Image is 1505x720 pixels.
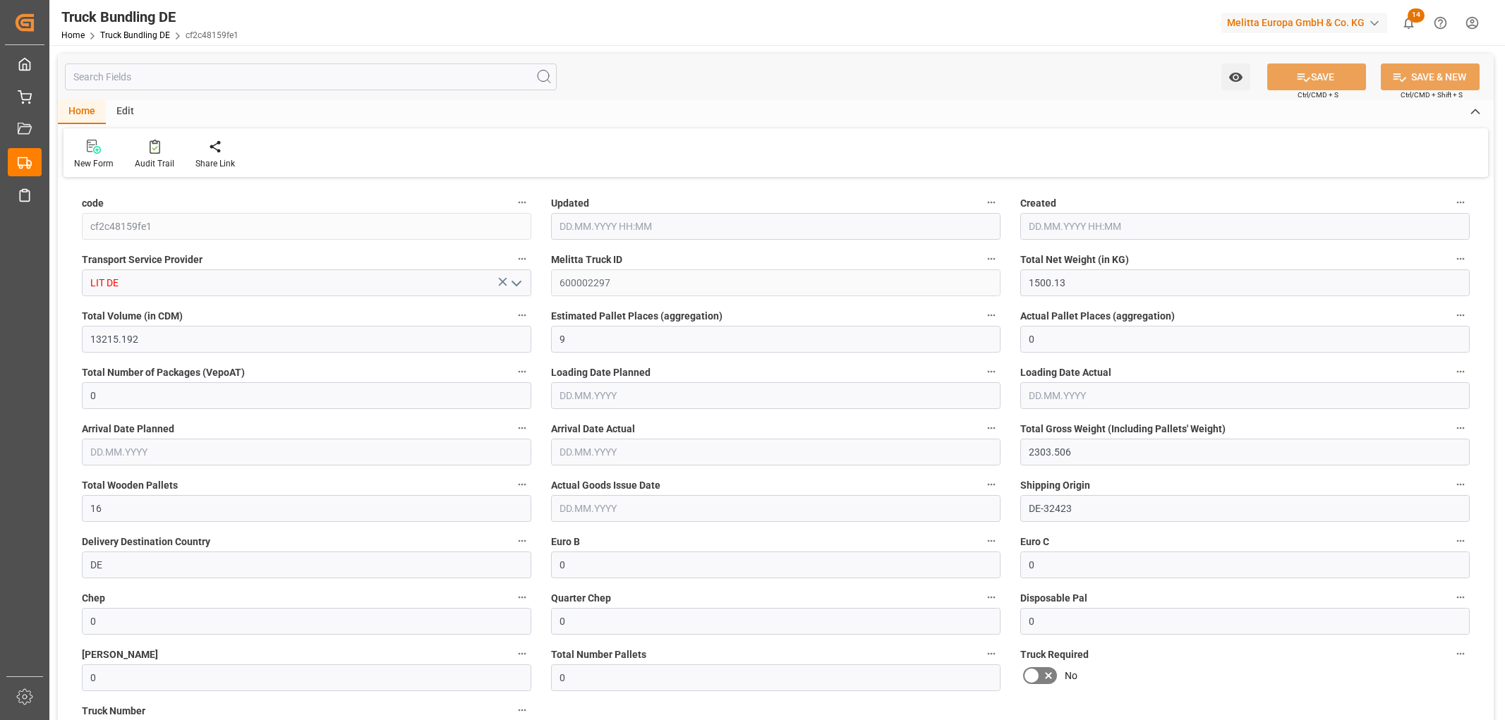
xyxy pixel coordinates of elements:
button: Loading Date Actual [1451,362,1470,381]
input: Search Fields [65,63,557,90]
span: Truck Required [1020,647,1089,662]
div: Melitta Europa GmbH & Co. KG [1221,13,1387,33]
button: Total Volume (in CDM) [513,306,531,324]
button: Truck Required [1451,645,1470,663]
span: Ctrl/CMD + S [1298,90,1338,100]
a: Home [61,30,85,40]
button: Arrival Date Actual [982,419,1001,437]
button: SAVE [1267,63,1366,90]
span: Chep [82,591,105,606]
span: Disposable Pal [1020,591,1087,606]
span: Euro B [551,535,580,549]
button: Arrival Date Planned [513,419,531,437]
button: Disposable Pal [1451,588,1470,606]
div: Home [58,100,106,124]
button: Transport Service Provider [513,250,531,268]
span: Updated [551,196,589,211]
span: Actual Goods Issue Date [551,478,660,493]
span: Actual Pallet Places (aggregation) [1020,309,1175,324]
button: Updated [982,193,1001,212]
span: Quarter Chep [551,591,611,606]
div: Share Link [195,157,235,170]
button: [PERSON_NAME] [513,645,531,663]
input: DD.MM.YYYY [82,439,531,465]
input: DD.MM.YYYY HH:MM [551,213,1001,240]
span: Arrival Date Actual [551,422,635,437]
input: DD.MM.YYYY HH:MM [1020,213,1470,240]
span: Total Number of Packages (VepoAT) [82,365,245,380]
button: Chep [513,588,531,606]
span: Euro C [1020,535,1049,549]
button: Euro C [1451,532,1470,550]
span: Estimated Pallet Places (aggregation) [551,309,723,324]
button: Actual Goods Issue Date [982,475,1001,494]
input: DD.MM.YYYY [551,382,1001,409]
button: SAVE & NEW [1381,63,1480,90]
button: Quarter Chep [982,588,1001,606]
span: Total Wooden Pallets [82,478,178,493]
button: Total Net Weight (in KG) [1451,250,1470,268]
span: 14 [1408,8,1425,23]
button: Created [1451,193,1470,212]
button: Total Number Pallets [982,645,1001,663]
span: Total Net Weight (in KG) [1020,252,1129,267]
span: [PERSON_NAME] [82,647,158,662]
span: Truck Number [82,704,145,719]
span: Transport Service Provider [82,252,203,267]
button: Truck Number [513,701,531,719]
a: Truck Bundling DE [100,30,170,40]
input: DD.MM.YYYY [1020,382,1470,409]
span: Delivery Destination Country [82,535,210,549]
button: Help Center [1425,7,1456,39]
span: Total Number Pallets [551,647,646,662]
button: Delivery Destination Country [513,532,531,550]
button: show 14 new notifications [1393,7,1425,39]
span: Melitta Truck ID [551,252,622,267]
span: Loading Date Actual [1020,365,1111,380]
button: code [513,193,531,212]
div: New Form [74,157,114,170]
span: Created [1020,196,1056,211]
span: Ctrl/CMD + Shift + S [1401,90,1463,100]
button: open menu [505,272,526,294]
span: Loading Date Planned [551,365,651,380]
span: Arrival Date Planned [82,422,174,437]
span: Total Gross Weight (Including Pallets' Weight) [1020,422,1226,437]
button: Euro B [982,532,1001,550]
span: Shipping Origin [1020,478,1090,493]
span: code [82,196,104,211]
button: open menu [1221,63,1250,90]
div: Truck Bundling DE [61,6,238,28]
button: Total Wooden Pallets [513,475,531,494]
input: DD.MM.YYYY [551,439,1001,465]
div: Audit Trail [135,157,174,170]
button: Melitta Europa GmbH & Co. KG [1221,9,1393,36]
button: Loading Date Planned [982,362,1001,381]
button: Total Number of Packages (VepoAT) [513,362,531,381]
span: Total Volume (in CDM) [82,309,183,324]
button: Shipping Origin [1451,475,1470,494]
button: Total Gross Weight (Including Pallets' Weight) [1451,419,1470,437]
button: Melitta Truck ID [982,250,1001,268]
button: Estimated Pallet Places (aggregation) [982,306,1001,324]
button: Actual Pallet Places (aggregation) [1451,306,1470,324]
input: DD.MM.YYYY [551,495,1001,522]
div: Edit [106,100,145,124]
span: No [1065,669,1077,683]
